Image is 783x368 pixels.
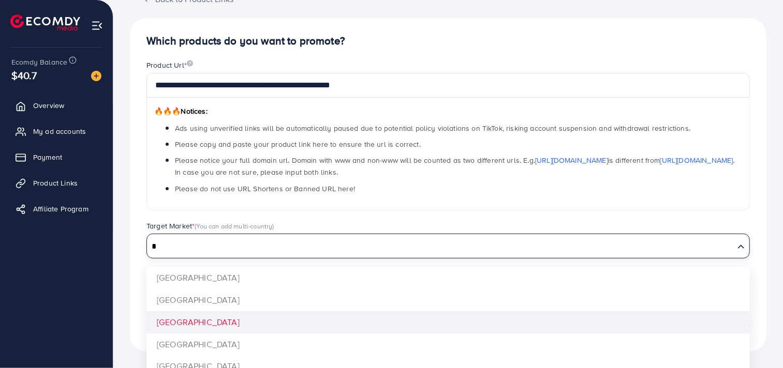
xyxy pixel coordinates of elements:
a: Payment [8,147,105,167]
span: (You can add multi-country) [195,221,274,231]
img: menu [91,20,103,32]
li: [GEOGRAPHIC_DATA] [146,311,750,333]
a: My ad accounts [8,121,105,142]
img: logo [10,14,80,30]
span: $40.7 [11,68,37,83]
span: Please copy and paste your product link here to ensure the url is correct. [175,139,421,149]
img: image [187,60,193,67]
input: Search for option [148,239,733,255]
span: Product Links [33,178,78,188]
span: Affiliate Program [33,204,88,214]
label: Target Market [146,221,274,231]
a: Affiliate Program [8,198,105,219]
li: [GEOGRAPHIC_DATA] [146,333,750,356]
img: image [91,71,101,81]
span: Overview [33,100,64,111]
a: Overview [8,95,105,116]
span: Please notice your full domain url. Domain with www and non-www will be counted as two different ... [175,155,735,177]
div: Search for option [146,234,750,258]
span: Ads using unverified links will be automatically paused due to potential policy violations on Tik... [175,123,690,133]
span: 🔥🔥🔥 [154,106,181,116]
span: Payment [33,152,62,162]
span: Ecomdy Balance [11,57,67,67]
label: Product Url [146,60,193,70]
span: My ad accounts [33,126,86,136]
iframe: Chat [739,321,775,360]
a: Product Links [8,173,105,193]
span: Notices: [154,106,208,116]
a: [URL][DOMAIN_NAME] [535,155,608,165]
span: Please do not use URL Shortens or Banned URL here! [175,183,355,194]
h4: Which products do you want to promote? [146,35,750,48]
a: [URL][DOMAIN_NAME] [660,155,733,165]
li: [GEOGRAPHIC_DATA] [146,267,750,289]
li: [GEOGRAPHIC_DATA] [146,289,750,311]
